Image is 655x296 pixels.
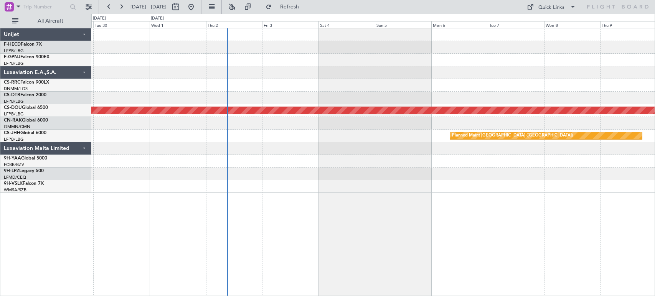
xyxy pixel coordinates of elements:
[4,55,20,59] span: F-GPNJ
[262,21,318,28] div: Fri 3
[4,105,22,110] span: CS-DOU
[4,42,42,47] a: F-HECDFalcon 7X
[4,99,24,104] a: LFPB/LBG
[4,169,44,173] a: 9H-LPZLegacy 500
[4,93,20,97] span: CS-DTR
[130,3,167,10] span: [DATE] - [DATE]
[4,93,46,97] a: CS-DTRFalcon 2000
[4,55,49,59] a: F-GPNJFalcon 900EX
[8,15,83,27] button: All Aircraft
[4,124,30,130] a: GMMN/CMN
[4,61,24,66] a: LFPB/LBG
[4,105,48,110] a: CS-DOUGlobal 6500
[452,130,573,141] div: Planned Maint [GEOGRAPHIC_DATA] ([GEOGRAPHIC_DATA])
[375,21,431,28] div: Sun 5
[4,131,46,135] a: CS-JHHGlobal 6000
[318,21,375,28] div: Sat 4
[4,131,20,135] span: CS-JHH
[488,21,544,28] div: Tue 7
[4,42,21,47] span: F-HECD
[4,162,24,168] a: FCBB/BZV
[274,4,306,10] span: Refresh
[523,1,580,13] button: Quick Links
[4,181,44,186] a: 9H-VSLKFalcon 7X
[150,21,206,28] div: Wed 1
[4,48,24,54] a: LFPB/LBG
[20,18,81,24] span: All Aircraft
[4,80,49,85] a: CS-RRCFalcon 900LX
[4,156,21,161] span: 9H-YAA
[4,174,26,180] a: LFMD/CEQ
[538,4,564,12] div: Quick Links
[93,15,106,22] div: [DATE]
[23,1,68,13] input: Trip Number
[4,169,19,173] span: 9H-LPZ
[431,21,488,28] div: Mon 6
[4,187,26,193] a: WMSA/SZB
[4,156,47,161] a: 9H-YAAGlobal 5000
[206,21,262,28] div: Thu 2
[4,86,28,92] a: DNMM/LOS
[93,21,150,28] div: Tue 30
[4,80,20,85] span: CS-RRC
[544,21,601,28] div: Wed 8
[151,15,164,22] div: [DATE]
[4,118,48,123] a: CN-RAKGlobal 6000
[4,111,24,117] a: LFPB/LBG
[4,118,22,123] span: CN-RAK
[262,1,308,13] button: Refresh
[4,181,23,186] span: 9H-VSLK
[4,136,24,142] a: LFPB/LBG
